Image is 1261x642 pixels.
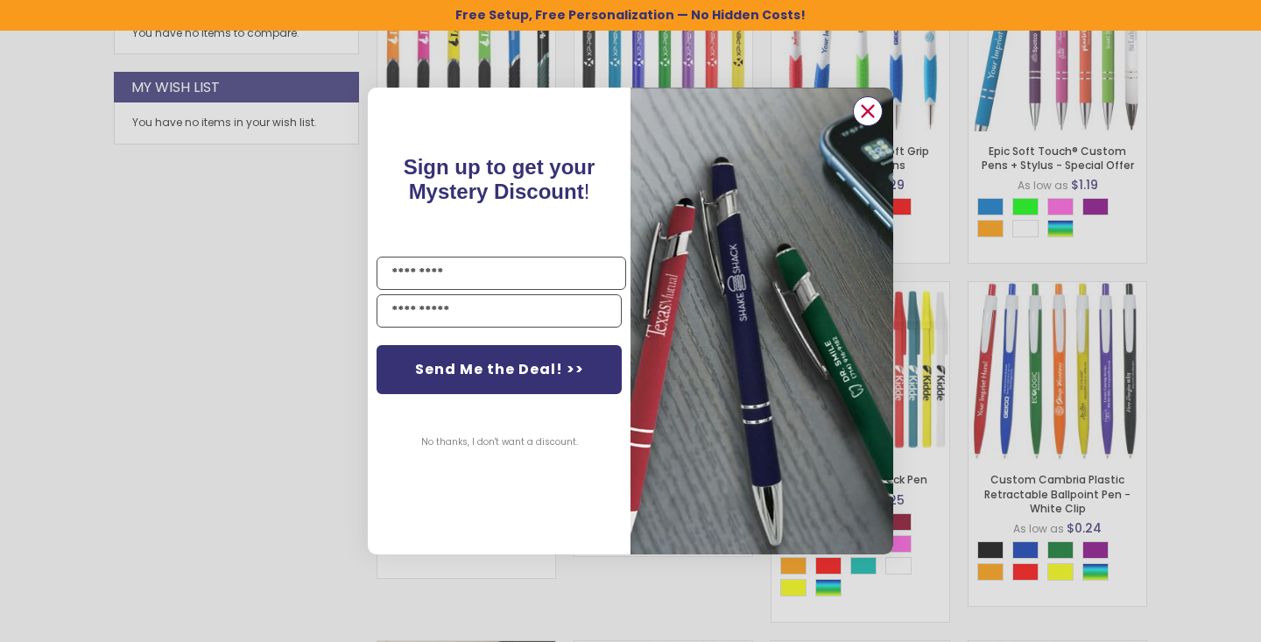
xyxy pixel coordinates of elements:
button: Close dialog [853,96,883,126]
button: No thanks, I don't want a discount. [412,420,587,464]
span: Sign up to get your Mystery Discount [404,155,595,203]
button: Send Me the Deal! >> [377,345,622,394]
img: pop-up-image [630,88,893,554]
span: ! [404,155,595,203]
